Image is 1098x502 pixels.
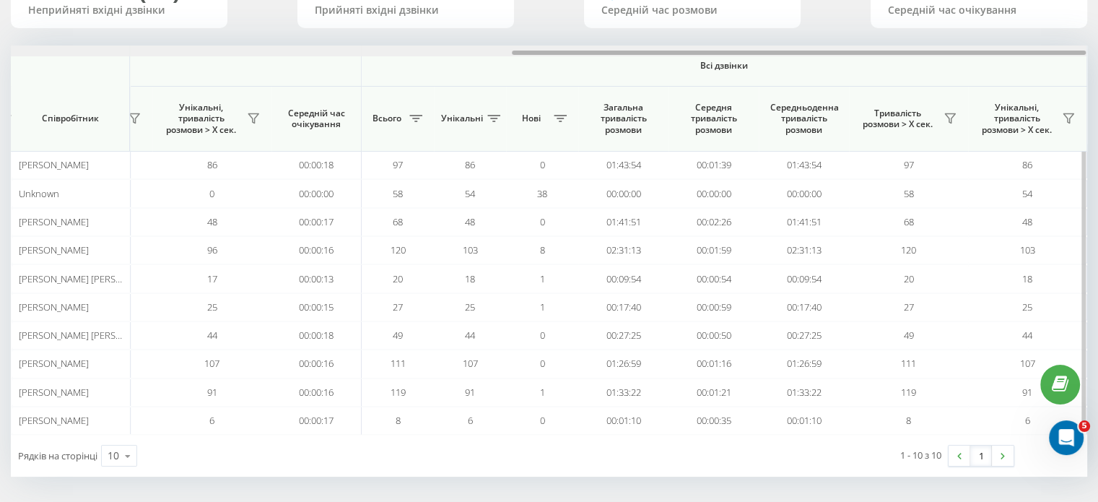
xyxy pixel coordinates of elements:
span: 58 [904,187,914,200]
span: [PERSON_NAME] [19,414,89,427]
td: 00:01:10 [578,407,668,435]
a: 1 [970,446,992,466]
span: 120 [901,243,916,256]
span: 119 [901,386,916,399]
span: 25 [465,300,475,313]
span: 44 [207,329,217,342]
span: 25 [1022,300,1032,313]
div: Середній час розмови [601,4,783,17]
span: Нові [513,113,549,124]
span: 6 [468,414,473,427]
span: Unknown [19,187,59,200]
span: 120 [391,243,406,256]
span: 111 [391,357,406,370]
span: 91 [1022,386,1032,399]
span: 17 [207,272,217,285]
span: 0 [540,357,545,370]
span: 8 [540,243,545,256]
span: 97 [393,158,403,171]
span: Тривалість розмови > Х сек. [856,108,939,130]
td: 02:31:13 [759,236,849,264]
span: 25 [207,300,217,313]
td: 01:26:59 [759,350,849,378]
span: 27 [393,300,403,313]
td: 01:41:51 [759,208,849,236]
span: 20 [904,272,914,285]
td: 00:00:13 [271,264,362,293]
td: 00:00:15 [271,293,362,321]
span: 6 [1025,414,1030,427]
span: 103 [1020,243,1035,256]
td: 00:00:54 [668,264,759,293]
td: 00:01:21 [668,378,759,407]
td: 00:09:54 [759,264,849,293]
span: [PERSON_NAME] [19,386,89,399]
td: 01:33:22 [578,378,668,407]
span: 91 [465,386,475,399]
td: 01:43:54 [759,151,849,179]
span: 6 [209,414,214,427]
td: 00:00:35 [668,407,759,435]
td: 00:00:16 [271,378,362,407]
td: 00:00:17 [271,208,362,236]
td: 00:09:54 [578,264,668,293]
span: [PERSON_NAME] [PERSON_NAME] [19,329,161,342]
div: Середній час очікування [888,4,1070,17]
td: 00:00:00 [271,179,362,207]
td: 00:00:17 [271,407,362,435]
span: Рядків на сторінці [18,449,97,462]
span: 86 [207,158,217,171]
span: 1 [540,300,545,313]
div: Прийняті вхідні дзвінки [315,4,497,17]
span: 27 [904,300,914,313]
span: 54 [465,187,475,200]
span: Всього [369,113,405,124]
span: 1 [540,386,545,399]
td: 00:17:40 [578,293,668,321]
td: 00:00:16 [271,236,362,264]
td: 00:00:00 [668,179,759,207]
span: 48 [207,215,217,228]
span: 0 [540,414,545,427]
span: 91 [207,386,217,399]
span: 8 [396,414,401,427]
span: 58 [393,187,403,200]
span: 68 [393,215,403,228]
td: 00:02:26 [668,208,759,236]
span: [PERSON_NAME] [19,215,89,228]
td: 00:01:10 [759,407,849,435]
td: 00:01:16 [668,350,759,378]
span: 107 [204,357,219,370]
span: Унікальні [441,113,483,124]
span: 44 [1022,329,1032,342]
div: 10 [108,449,119,463]
td: 00:17:40 [759,293,849,321]
span: Середня тривалість розмови [679,102,748,136]
span: Середній час очікування [282,108,350,130]
span: Унікальні, тривалість розмови > Х сек. [160,102,243,136]
span: 0 [540,215,545,228]
span: [PERSON_NAME] [PERSON_NAME] [19,272,161,285]
span: 49 [393,329,403,342]
td: 00:00:59 [668,293,759,321]
span: 107 [463,357,478,370]
td: 00:00:00 [759,179,849,207]
span: [PERSON_NAME] [19,300,89,313]
span: Всі дзвінки [404,60,1044,72]
span: 54 [1022,187,1032,200]
td: 00:01:39 [668,151,759,179]
span: 44 [465,329,475,342]
span: 38 [537,187,547,200]
span: [PERSON_NAME] [19,158,89,171]
td: 00:27:25 [759,321,849,350]
iframe: Intercom live chat [1049,420,1084,455]
span: 86 [465,158,475,171]
td: 01:41:51 [578,208,668,236]
span: 8 [906,414,911,427]
div: Неприйняті вхідні дзвінки [28,4,210,17]
span: Співробітник [23,113,117,124]
span: 1 [540,272,545,285]
span: [PERSON_NAME] [19,357,89,370]
td: 01:26:59 [578,350,668,378]
span: 0 [540,158,545,171]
